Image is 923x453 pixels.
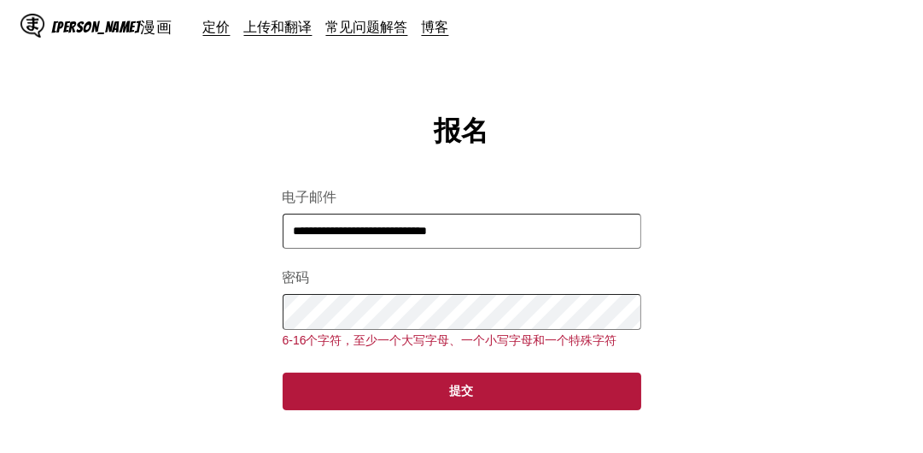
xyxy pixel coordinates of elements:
font: 6-16个字符，至少一个大写字母、一个小写字母和一个特殊字符 [283,333,617,347]
font: 提交 [450,384,474,397]
font: 密码 [283,270,310,285]
font: 电子邮件 [283,190,337,204]
a: 博客 [422,18,449,35]
img: IsManga 标志 [20,14,44,38]
button: 提交 [283,373,641,410]
a: 定价 [203,18,231,35]
font: 报名 [435,115,489,146]
a: 常见问题解答 [326,18,408,35]
a: 上传和翻译 [244,18,313,35]
a: IsManga 标志[PERSON_NAME]漫画 [20,14,203,41]
font: [PERSON_NAME]漫画 [51,19,172,35]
